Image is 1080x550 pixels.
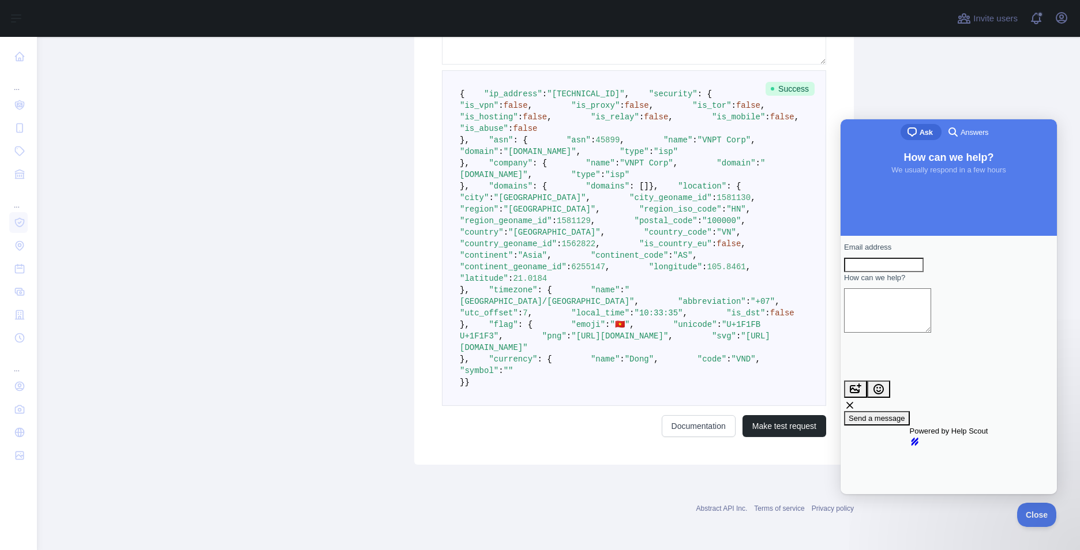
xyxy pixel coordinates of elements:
[528,170,532,179] span: ,
[742,415,826,437] button: Make test request
[678,297,746,306] span: "abbreviation"
[513,124,537,133] span: false
[625,89,629,99] span: ,
[504,147,576,156] span: "[DOMAIN_NAME]"
[649,89,697,99] span: "security"
[649,147,654,156] span: :
[489,355,537,364] span: "currency"
[591,135,595,145] span: :
[712,239,717,248] span: :
[547,251,552,260] span: ,
[460,320,470,329] span: },
[595,205,600,214] span: ,
[591,355,620,364] span: "name"
[542,331,567,341] span: "png"
[460,89,464,99] span: {
[571,170,600,179] span: "type"
[460,159,470,168] span: },
[620,355,624,364] span: :
[460,378,464,387] span: }
[571,320,605,329] span: "emoji"
[712,193,717,202] span: :
[841,119,1057,494] iframe: Help Scout Beacon - Live Chat, Contact Form, and Knowledge Base
[756,355,760,364] span: ,
[595,135,620,145] span: 45899
[668,251,673,260] span: :
[629,193,712,202] span: "city_geoname_id"
[460,124,508,133] span: "is_abuse"
[697,89,712,99] span: : {
[460,262,567,272] span: "continent_geoname_id"
[712,112,765,122] span: "is_mobile"
[586,193,590,202] span: ,
[557,239,561,248] span: :
[717,193,751,202] span: 1581130
[9,351,28,374] div: ...
[532,182,547,191] span: : {
[712,331,736,341] span: "svg"
[697,216,702,225] span: :
[770,308,794,318] span: false
[765,308,770,318] span: :
[504,228,508,237] span: :
[518,320,532,329] span: : {
[605,170,629,179] span: "isp"
[717,159,755,168] span: "domain"
[741,216,745,225] span: ,
[489,320,517,329] span: "flag"
[741,239,745,248] span: ,
[460,274,508,283] span: "latitude"
[751,297,775,306] span: "+07"
[498,147,503,156] span: :
[620,135,624,145] span: ,
[547,112,552,122] span: ,
[489,159,532,168] span: "company"
[460,193,489,202] span: "city"
[754,504,804,513] a: Terms of service
[586,182,629,191] span: "domains"
[625,355,654,364] span: "Dong"
[460,228,504,237] span: "country"
[518,251,547,260] span: "Asia"
[692,135,697,145] span: :
[629,182,649,191] span: : []
[567,331,571,341] span: :
[702,216,741,225] span: "100000"
[663,135,692,145] span: "name"
[547,89,624,99] span: "[TECHNICAL_ID]"
[542,89,547,99] span: :
[460,112,518,122] span: "is_hosting"
[751,193,755,202] span: ,
[460,251,513,260] span: "continent"
[567,262,571,272] span: :
[634,297,639,306] span: ,
[692,101,731,110] span: "is_tor"
[697,355,726,364] span: "code"
[746,297,751,306] span: :
[601,228,605,237] span: ,
[644,228,712,237] span: "country_code"
[662,415,736,437] a: Documentation
[508,274,513,283] span: :
[518,308,523,318] span: :
[9,187,28,210] div: ...
[508,228,601,237] span: "[GEOGRAPHIC_DATA]"
[751,135,755,145] span: ,
[498,205,503,214] span: :
[504,205,596,214] span: "[GEOGRAPHIC_DATA]"
[620,159,673,168] span: "VNPT Corp"
[654,355,658,364] span: ,
[523,112,547,122] span: false
[537,285,552,295] span: : {
[746,205,751,214] span: ,
[518,112,523,122] span: :
[504,366,513,375] span: ""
